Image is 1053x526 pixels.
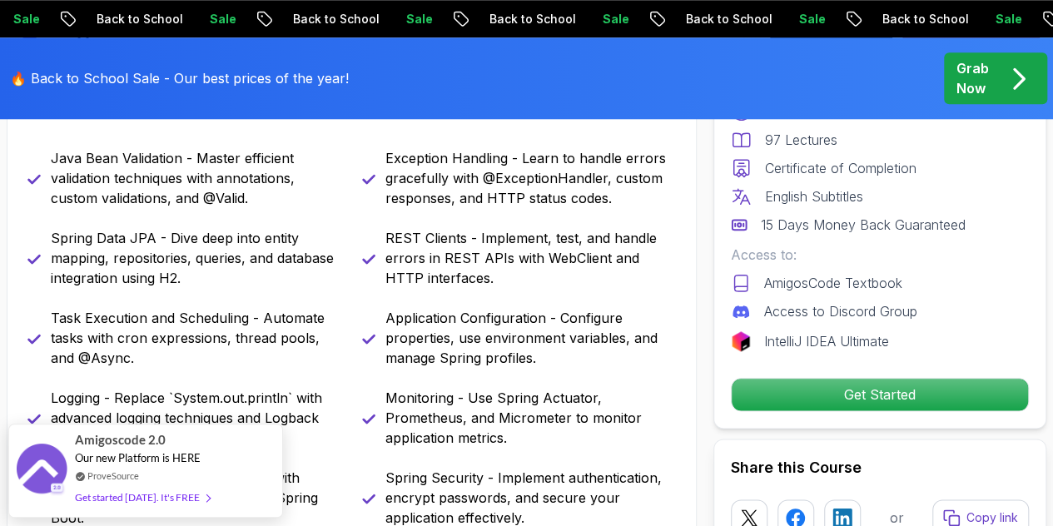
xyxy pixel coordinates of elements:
a: ProveSource [87,469,139,483]
img: jetbrains logo [731,331,751,351]
span: Amigoscode 2.0 [75,430,166,449]
p: Sale [978,11,1031,27]
p: Exception Handling - Learn to handle errors gracefully with @ExceptionHandler, custom responses, ... [385,148,677,208]
p: Get Started [732,379,1028,410]
p: Back to School [276,11,389,27]
span: Our new Platform is HERE [75,451,201,464]
p: 97 Lectures [765,130,837,150]
p: REST Clients - Implement, test, and handle errors in REST APIs with WebClient and HTTP interfaces. [385,228,677,288]
p: Application Configuration - Configure properties, use environment variables, and manage Spring pr... [385,308,677,368]
p: Sale [782,11,835,27]
p: Certificate of Completion [765,158,916,178]
p: Java Bean Validation - Master efficient validation techniques with annotations, custom validation... [51,148,342,208]
div: Get started [DATE]. It's FREE [75,488,210,507]
p: Logging - Replace `System.out.println` with advanced logging techniques and Logback configurations. [51,388,342,448]
p: 🔥 Back to School Sale - Our best prices of the year! [10,68,349,88]
p: Sale [389,11,442,27]
p: IntelliJ IDEA Ultimate [764,331,889,351]
p: Access to: [731,245,1029,265]
button: Get Started [731,378,1029,411]
p: Grab Now [956,58,989,98]
p: Sale [585,11,638,27]
p: 15 Days Money Back Guaranteed [761,215,966,235]
img: provesource social proof notification image [17,444,67,498]
p: Access to Discord Group [764,301,917,321]
p: Sale [192,11,246,27]
p: Task Execution and Scheduling - Automate tasks with cron expressions, thread pools, and @Async. [51,308,342,368]
p: English Subtitles [765,186,863,206]
p: Monitoring - Use Spring Actuator, Prometheus, and Micrometer to monitor application metrics. [385,388,677,448]
p: Back to School [668,11,782,27]
p: AmigosCode Textbook [764,273,902,293]
p: Back to School [472,11,585,27]
h2: Share this Course [731,456,1029,479]
p: Copy link [966,509,1018,526]
p: Back to School [79,11,192,27]
p: Spring Data JPA - Dive deep into entity mapping, repositories, queries, and database integration ... [51,228,342,288]
p: Back to School [865,11,978,27]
